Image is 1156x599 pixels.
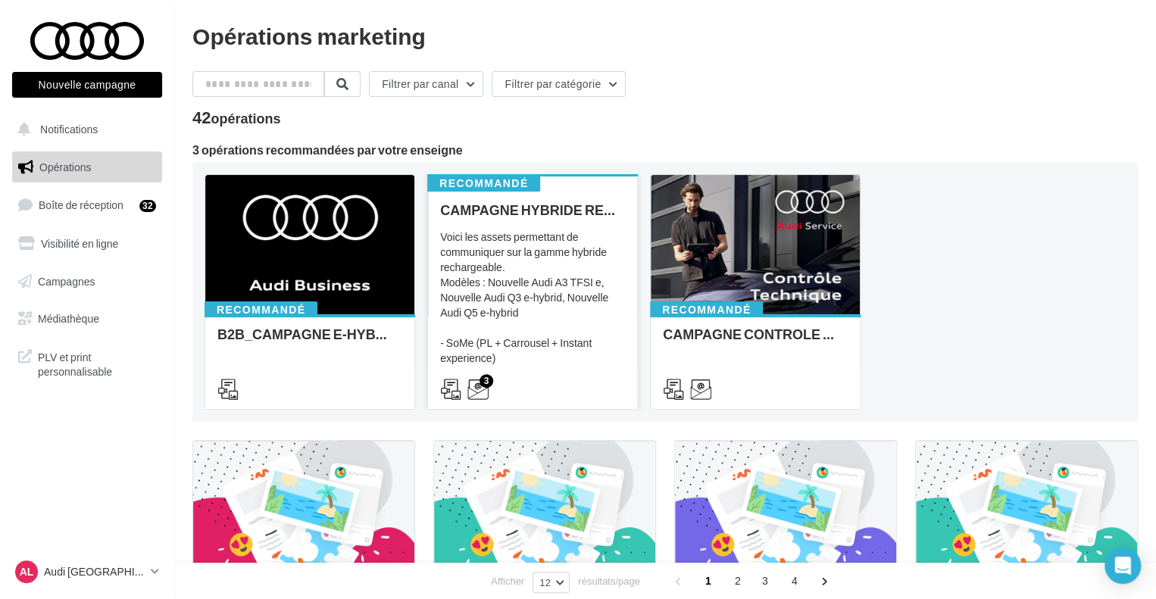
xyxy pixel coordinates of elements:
[578,574,640,588] span: résultats/page
[205,301,317,318] div: Recommandé
[783,569,807,593] span: 4
[650,301,763,318] div: Recommandé
[9,114,159,145] button: Notifications
[38,347,156,379] span: PLV et print personnalisable
[41,237,118,250] span: Visibilité en ligne
[440,229,625,381] div: Voici les assets permettant de communiquer sur la gamme hybride rechargeable. Modèles : Nouvelle ...
[9,189,165,221] a: Boîte de réception32
[40,123,98,136] span: Notifications
[211,111,280,125] div: opérations
[539,576,551,588] span: 12
[480,374,493,388] div: 3
[9,151,165,183] a: Opérations
[192,144,1138,156] div: 3 opérations recommandées par votre enseigne
[533,572,570,593] button: 12
[20,564,34,579] span: AL
[38,312,99,325] span: Médiathèque
[753,569,777,593] span: 3
[139,200,156,212] div: 32
[9,228,165,260] a: Visibilité en ligne
[44,564,145,579] p: Audi [GEOGRAPHIC_DATA][PERSON_NAME]
[726,569,750,593] span: 2
[9,266,165,298] a: Campagnes
[492,71,626,97] button: Filtrer par catégorie
[491,574,524,588] span: Afficher
[9,341,165,385] a: PLV et print personnalisable
[1104,548,1141,584] div: Open Intercom Messenger
[39,198,123,211] span: Boîte de réception
[217,326,402,357] div: B2B_CAMPAGNE E-HYBRID OCTOBRE
[427,175,540,192] div: Recommandé
[440,202,625,217] div: CAMPAGNE HYBRIDE RECHARGEABLE
[9,303,165,335] a: Médiathèque
[39,161,91,173] span: Opérations
[12,72,162,98] button: Nouvelle campagne
[192,24,1138,47] div: Opérations marketing
[38,274,95,287] span: Campagnes
[12,557,162,586] a: AL Audi [GEOGRAPHIC_DATA][PERSON_NAME]
[663,326,848,357] div: CAMPAGNE CONTROLE TECHNIQUE 25€ OCTOBRE
[369,71,483,97] button: Filtrer par canal
[192,109,281,126] div: 42
[696,569,720,593] span: 1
